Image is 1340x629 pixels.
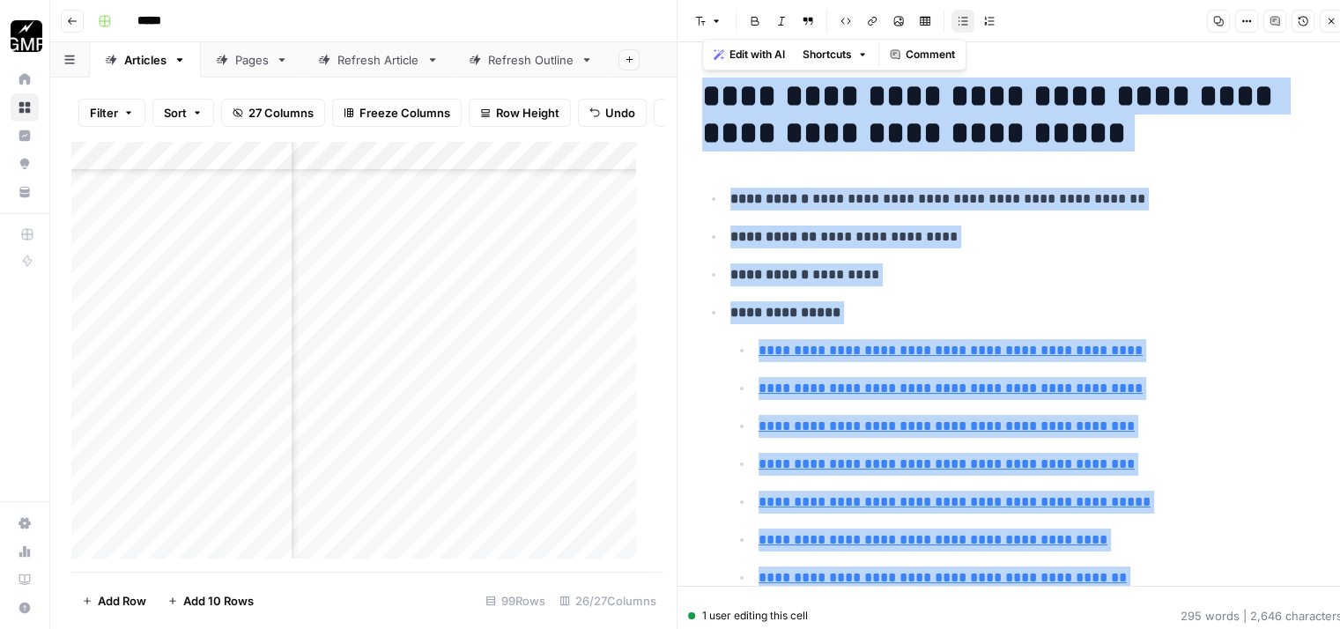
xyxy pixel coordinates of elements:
span: Comment [906,47,955,63]
a: Browse [11,93,39,122]
div: Refresh Outline [488,51,574,69]
button: Row Height [469,99,571,127]
button: Add 10 Rows [157,587,264,615]
div: 26/27 Columns [552,587,663,615]
button: Help + Support [11,594,39,622]
a: Opportunities [11,150,39,178]
div: Articles [124,51,167,69]
span: Freeze Columns [359,104,450,122]
a: Insights [11,122,39,150]
button: Comment [883,43,962,66]
div: 1 user editing this cell [688,608,808,624]
span: Edit with AI [729,47,785,63]
button: Sort [152,99,214,127]
span: Filter [90,104,118,122]
a: Articles [90,42,201,78]
span: Shortcuts [803,47,852,63]
a: Refresh Outline [454,42,608,78]
button: Add Row [71,587,157,615]
button: Edit with AI [707,43,792,66]
div: Pages [235,51,269,69]
span: Add 10 Rows [183,592,254,610]
a: Usage [11,537,39,566]
button: Freeze Columns [332,99,462,127]
div: Refresh Article [337,51,419,69]
span: Row Height [496,104,559,122]
div: 99 Rows [478,587,552,615]
span: Undo [605,104,635,122]
span: Sort [164,104,187,122]
span: 27 Columns [248,104,314,122]
img: Growth Marketing Pro Logo [11,20,42,52]
a: Settings [11,509,39,537]
a: Your Data [11,178,39,206]
a: Refresh Article [303,42,454,78]
a: Home [11,65,39,93]
button: Filter [78,99,145,127]
a: Learning Hub [11,566,39,594]
button: 27 Columns [221,99,325,127]
button: Undo [578,99,647,127]
button: Shortcuts [796,43,875,66]
button: Workspace: Growth Marketing Pro [11,14,39,58]
span: Add Row [98,592,146,610]
a: Pages [201,42,303,78]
